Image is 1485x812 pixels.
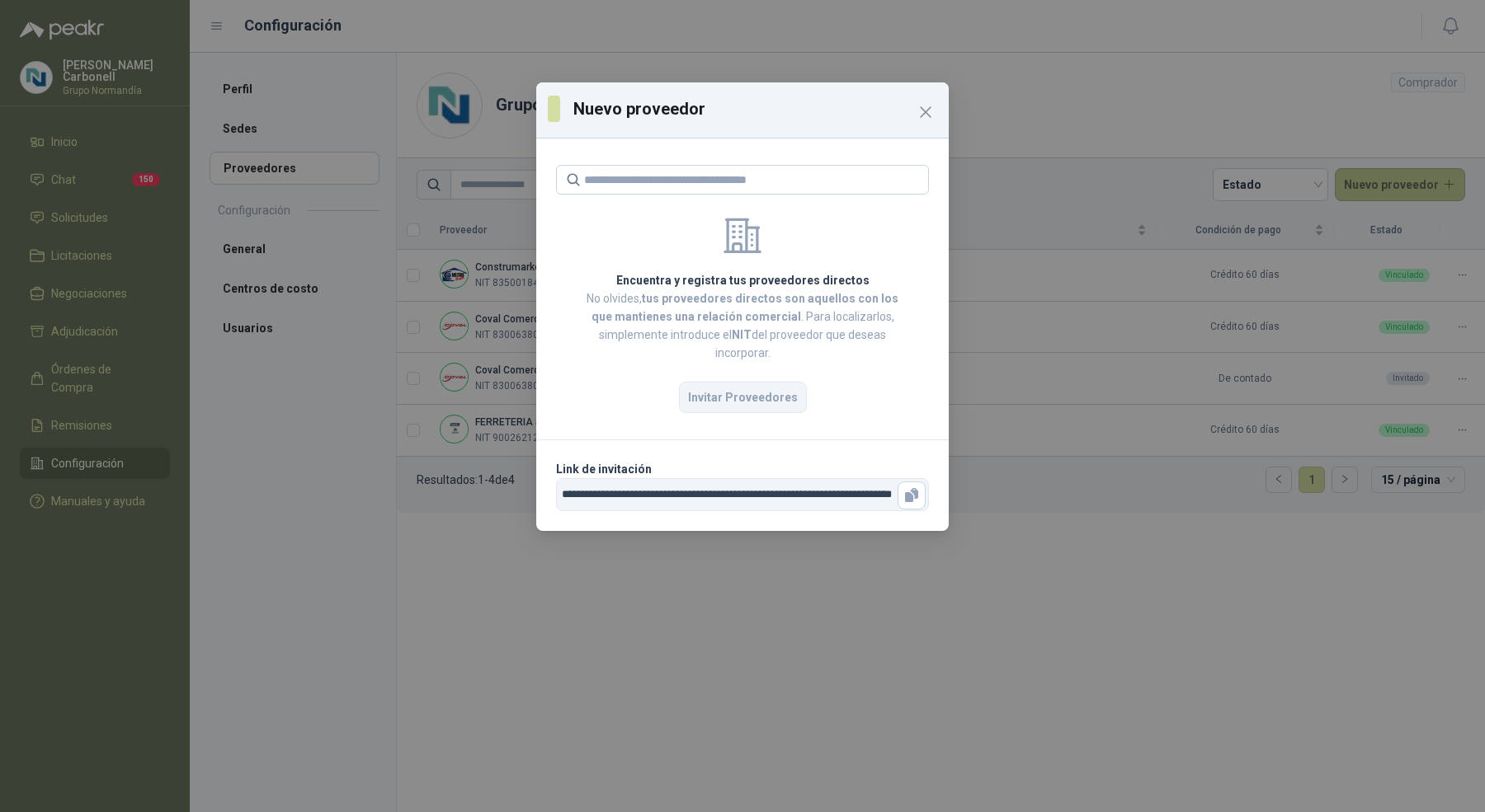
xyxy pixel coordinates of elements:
button: Invitar Proveedores [679,382,807,413]
p: Link de invitación [556,460,929,478]
h2: Encuentra y registra tus proveedores directos [576,271,909,289]
button: Close [912,99,939,125]
p: No olvides, . Para localizarlos, simplemente introduce el del proveedor que deseas incorporar. [576,289,909,362]
b: tus proveedores directos son aquellos con los que mantienes una relación comercial [592,292,899,323]
b: NIT [732,328,752,341]
h3: Nuevo proveedor [573,96,937,121]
